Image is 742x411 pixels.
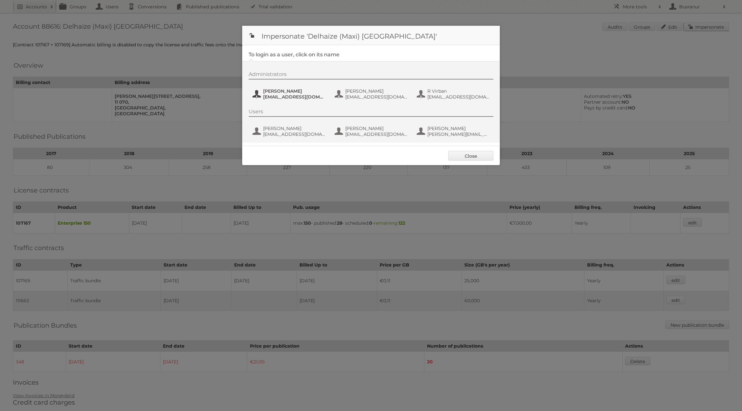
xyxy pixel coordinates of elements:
[427,94,490,100] span: [EMAIL_ADDRESS][DOMAIN_NAME]
[263,88,326,94] span: [PERSON_NAME]
[427,131,490,137] span: [PERSON_NAME][EMAIL_ADDRESS][PERSON_NAME][DOMAIN_NAME]
[345,88,408,94] span: [PERSON_NAME]
[263,94,326,100] span: [EMAIL_ADDRESS][DOMAIN_NAME]
[345,126,408,131] span: [PERSON_NAME]
[252,88,328,100] button: [PERSON_NAME] [EMAIL_ADDRESS][DOMAIN_NAME]
[334,125,410,138] button: [PERSON_NAME] [EMAIL_ADDRESS][DOMAIN_NAME]
[448,151,493,161] a: Close
[263,126,326,131] span: [PERSON_NAME]
[334,88,410,100] button: [PERSON_NAME] [EMAIL_ADDRESS][DOMAIN_NAME]
[249,71,493,79] div: Administrators
[345,94,408,100] span: [EMAIL_ADDRESS][DOMAIN_NAME]
[252,125,328,138] button: [PERSON_NAME] [EMAIL_ADDRESS][DOMAIN_NAME]
[242,26,500,45] h1: Impersonate 'Delhaize (Maxi) [GEOGRAPHIC_DATA]'
[427,126,490,131] span: [PERSON_NAME]
[416,125,492,138] button: [PERSON_NAME] [PERSON_NAME][EMAIL_ADDRESS][PERSON_NAME][DOMAIN_NAME]
[416,88,492,100] button: R Virban [EMAIL_ADDRESS][DOMAIN_NAME]
[249,51,339,58] legend: To login as a user, click on its name
[427,88,490,94] span: R Virban
[263,131,326,137] span: [EMAIL_ADDRESS][DOMAIN_NAME]
[345,131,408,137] span: [EMAIL_ADDRESS][DOMAIN_NAME]
[249,108,493,117] div: Users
